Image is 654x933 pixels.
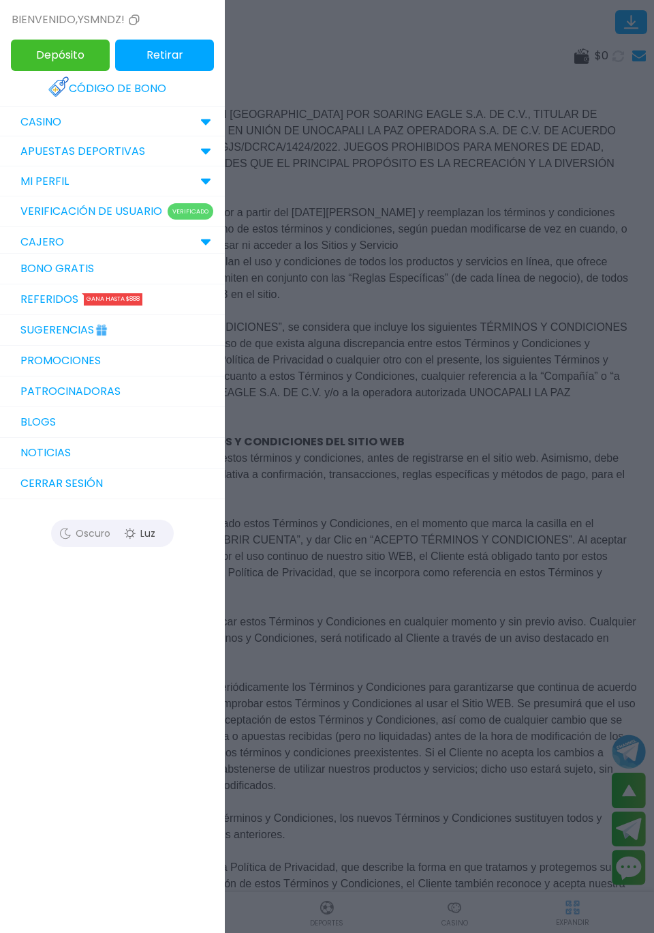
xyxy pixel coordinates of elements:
[11,40,110,71] button: Depósito
[48,74,176,104] a: Código de bono
[51,520,174,547] button: OscuroLuz
[115,40,214,71] button: Retirar
[54,523,116,544] div: Oscuro
[94,319,109,334] img: Gift
[109,523,170,544] div: Luz
[20,234,64,250] p: CAJERO
[168,203,213,220] p: Verificado
[20,143,145,160] p: Apuestas Deportivas
[48,76,69,97] img: Redeem
[20,173,69,190] p: MI PERFIL
[12,12,142,28] div: Bienvenido , ysmndz!
[20,114,61,130] p: CASINO
[84,293,142,306] div: Gana hasta $888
